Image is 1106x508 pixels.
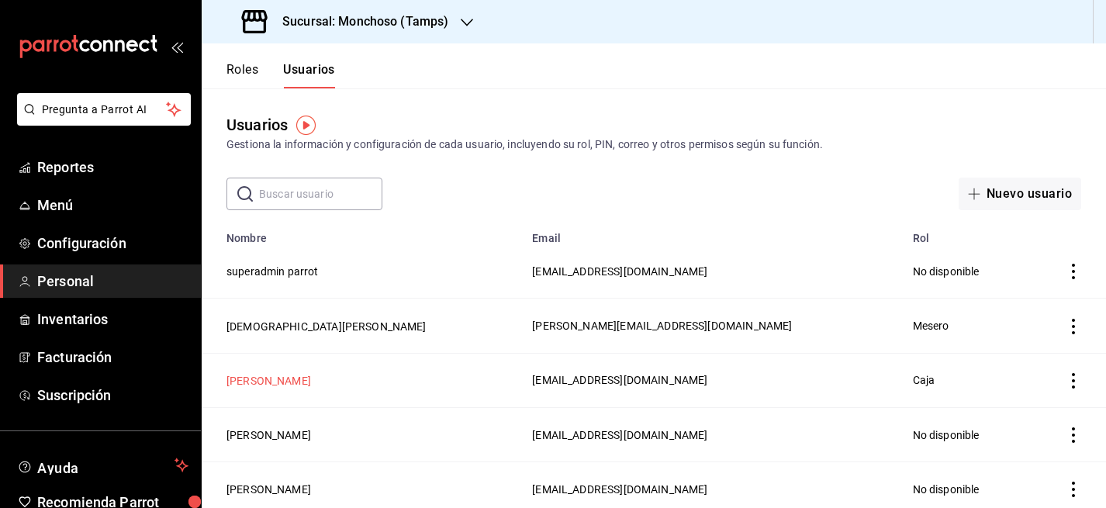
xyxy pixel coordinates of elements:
[1066,427,1081,443] button: actions
[226,137,1081,153] div: Gestiona la información y configuración de cada usuario, incluyendo su rol, PIN, correo y otros p...
[532,320,792,332] span: [PERSON_NAME][EMAIL_ADDRESS][DOMAIN_NAME]
[259,178,382,209] input: Buscar usuario
[37,271,188,292] span: Personal
[171,40,183,53] button: open_drawer_menu
[532,483,707,496] span: [EMAIL_ADDRESS][DOMAIN_NAME]
[532,429,707,441] span: [EMAIL_ADDRESS][DOMAIN_NAME]
[1066,482,1081,497] button: actions
[283,62,335,88] button: Usuarios
[11,112,191,129] a: Pregunta a Parrot AI
[532,265,707,278] span: [EMAIL_ADDRESS][DOMAIN_NAME]
[37,195,188,216] span: Menú
[42,102,167,118] span: Pregunta a Parrot AI
[1066,264,1081,279] button: actions
[226,427,311,443] button: [PERSON_NAME]
[523,223,903,244] th: Email
[904,407,1028,461] td: No disponible
[226,264,319,279] button: superadmin parrot
[1066,373,1081,389] button: actions
[226,62,258,88] button: Roles
[532,374,707,386] span: [EMAIL_ADDRESS][DOMAIN_NAME]
[37,347,188,368] span: Facturación
[37,456,168,475] span: Ayuda
[226,319,427,334] button: [DEMOGRAPHIC_DATA][PERSON_NAME]
[37,157,188,178] span: Reportes
[904,223,1028,244] th: Rol
[37,385,188,406] span: Suscripción
[37,309,188,330] span: Inventarios
[226,113,288,137] div: Usuarios
[37,233,188,254] span: Configuración
[959,178,1081,210] button: Nuevo usuario
[296,116,316,135] img: Tooltip marker
[913,374,935,386] span: Caja
[17,93,191,126] button: Pregunta a Parrot AI
[226,373,311,389] button: [PERSON_NAME]
[913,320,949,332] span: Mesero
[270,12,448,31] h3: Sucursal: Monchoso (Tamps)
[226,62,335,88] div: navigation tabs
[202,223,523,244] th: Nombre
[1066,319,1081,334] button: actions
[904,244,1028,299] td: No disponible
[226,482,311,497] button: [PERSON_NAME]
